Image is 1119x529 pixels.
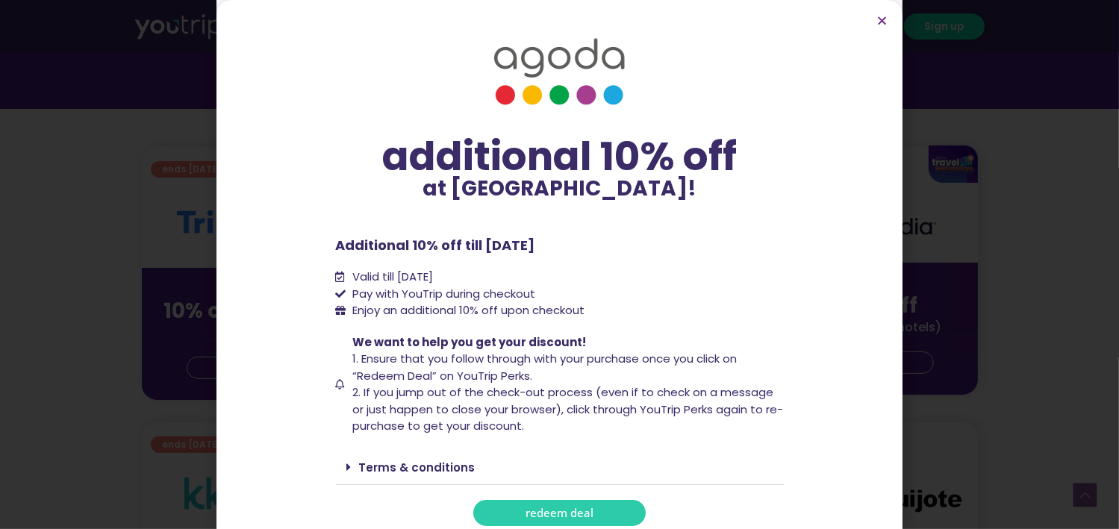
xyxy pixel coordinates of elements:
span: redeem deal [526,507,593,519]
span: We want to help you get your discount! [352,334,586,350]
div: Terms & conditions [336,450,784,485]
span: Pay with YouTrip during checkout [349,286,535,303]
a: redeem deal [473,500,646,526]
p: Additional 10% off till [DATE] [336,235,784,255]
a: Close [876,15,888,26]
p: at [GEOGRAPHIC_DATA]! [336,178,784,199]
div: additional 10% off [336,135,784,178]
span: 2. If you jump out of the check-out process (even if to check on a message or just happen to clos... [352,384,783,433]
span: Valid till [DATE] [349,269,433,286]
span: 1. Ensure that you follow through with your purchase once you click on “Redeem Deal” on YouTrip P... [352,351,737,384]
a: Terms & conditions [359,460,476,475]
span: Enjoy an additional 10% off upon checkout [352,302,585,318]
